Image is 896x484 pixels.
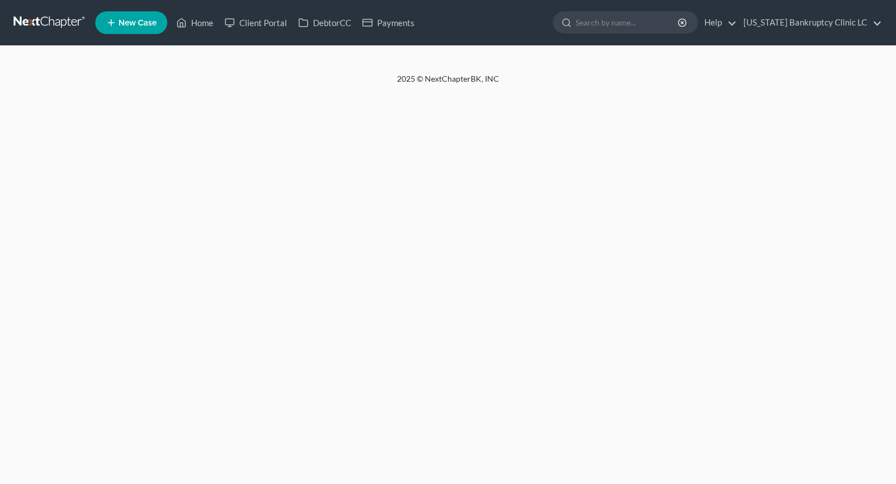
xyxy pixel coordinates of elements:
[699,12,737,33] a: Help
[171,12,219,33] a: Home
[119,19,157,27] span: New Case
[576,12,679,33] input: Search by name...
[125,73,771,94] div: 2025 © NextChapterBK, INC
[357,12,420,33] a: Payments
[219,12,293,33] a: Client Portal
[293,12,357,33] a: DebtorCC
[738,12,882,33] a: [US_STATE] Bankruptcy Clinic LC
